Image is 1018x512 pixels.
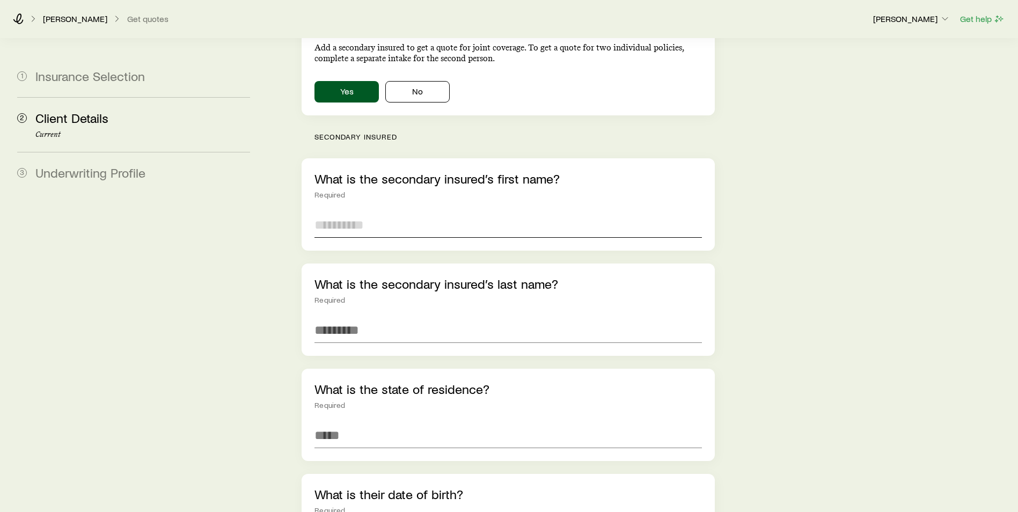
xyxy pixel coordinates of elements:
[314,487,702,502] p: What is their date of birth?
[35,165,145,180] span: Underwriting Profile
[43,13,107,24] p: [PERSON_NAME]
[385,81,450,103] button: No
[314,191,702,199] div: Required
[960,13,1005,25] button: Get help
[17,113,27,123] span: 2
[35,130,250,139] p: Current
[873,13,951,26] button: [PERSON_NAME]
[314,296,702,304] div: Required
[873,13,950,24] p: [PERSON_NAME]
[17,168,27,178] span: 3
[314,42,702,64] p: Add a secondary insured to get a quote for joint coverage. To get a quote for two individual poli...
[314,133,715,141] p: Secondary Insured
[17,71,27,81] span: 1
[35,110,108,126] span: Client Details
[314,171,702,186] p: What is the secondary insured’s first name?
[314,81,379,103] button: Yes
[314,382,702,397] p: What is the state of residence?
[127,14,169,24] button: Get quotes
[314,401,702,409] div: Required
[314,276,702,291] p: What is the secondary insured’s last name?
[35,68,145,84] span: Insurance Selection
